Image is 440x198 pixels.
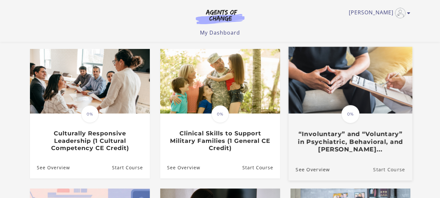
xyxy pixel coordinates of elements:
a: Toggle menu [349,8,407,18]
span: 0% [81,105,99,123]
h3: Culturally Responsive Leadership (1 Cultural Competency CE Credit) [37,130,143,152]
a: Culturally Responsive Leadership (1 Cultural Competency CE Credit): See Overview [30,157,70,178]
a: Clinical Skills to Support Military Families (1 General CE Credit): Resume Course [242,157,280,178]
img: Agents of Change Logo [189,9,251,24]
span: 0% [211,105,229,123]
a: “Involuntary” and “Voluntary” in Psychiatric, Behavioral, and Menta...: See Overview [288,158,330,180]
a: Clinical Skills to Support Military Families (1 General CE Credit): See Overview [160,157,200,178]
span: 0% [341,105,360,123]
a: “Involuntary” and “Voluntary” in Psychiatric, Behavioral, and Menta...: Resume Course [373,158,412,180]
a: My Dashboard [200,29,240,36]
h3: Clinical Skills to Support Military Families (1 General CE Credit) [167,130,273,152]
h3: “Involuntary” and “Voluntary” in Psychiatric, Behavioral, and [PERSON_NAME]... [295,130,405,153]
a: Culturally Responsive Leadership (1 Cultural Competency CE Credit): Resume Course [112,157,149,178]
